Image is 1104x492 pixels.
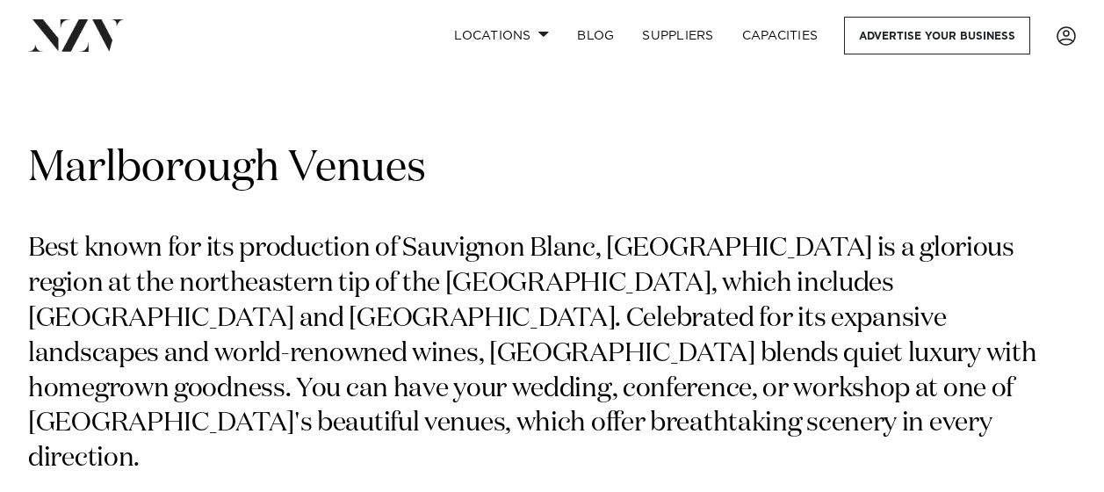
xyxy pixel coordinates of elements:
[844,17,1030,54] a: Advertise your business
[628,17,727,54] a: SUPPLIERS
[440,17,563,54] a: Locations
[563,17,628,54] a: BLOG
[28,141,1076,197] h1: Marlborough Venues
[28,19,124,51] img: nzv-logo.png
[28,232,1076,477] p: Best known for its production of Sauvignon Blanc, [GEOGRAPHIC_DATA] is a glorious region at the n...
[728,17,833,54] a: Capacities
